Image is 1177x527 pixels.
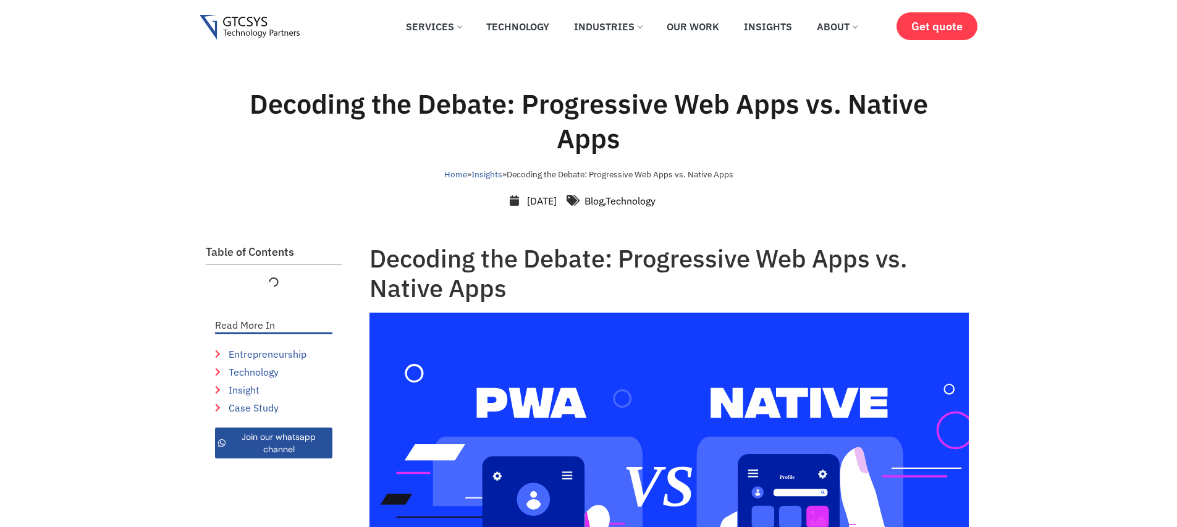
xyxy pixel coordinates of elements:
[226,382,259,397] span: Insight
[397,13,471,40] a: Services
[477,13,559,40] a: Technology
[215,347,332,361] a: Entrepreneurship
[584,195,656,207] span: ,
[444,169,467,180] a: Home
[808,13,866,40] a: About
[605,195,656,207] a: Technology
[369,243,969,303] h1: Decoding the Debate: Progressive Web Apps vs. Native Apps
[238,86,939,156] h1: Decoding the Debate: Progressive Web Apps vs. Native Apps
[657,13,728,40] a: Our Work
[226,365,279,379] span: Technology
[215,400,332,415] a: Case Study
[565,13,651,40] a: Industries
[527,195,557,207] time: [DATE]
[226,347,306,361] span: Entrepreneurship
[215,320,332,330] p: Read More In
[200,15,300,40] img: Gtcsys logo
[215,382,332,397] a: Insight
[735,13,801,40] a: Insights
[215,428,332,458] a: Join our whatsapp channel
[584,195,604,207] a: Blog
[444,169,733,180] span: » »
[226,400,279,415] span: Case Study
[896,12,977,40] a: Get quote
[471,169,502,180] a: Insights
[911,20,963,33] span: Get quote
[507,169,733,180] span: Decoding the Debate: Progressive Web Apps vs. Native Apps
[206,245,342,259] h2: Table of Contents
[229,431,329,455] span: Join our whatsapp channel
[215,365,332,379] a: Technology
